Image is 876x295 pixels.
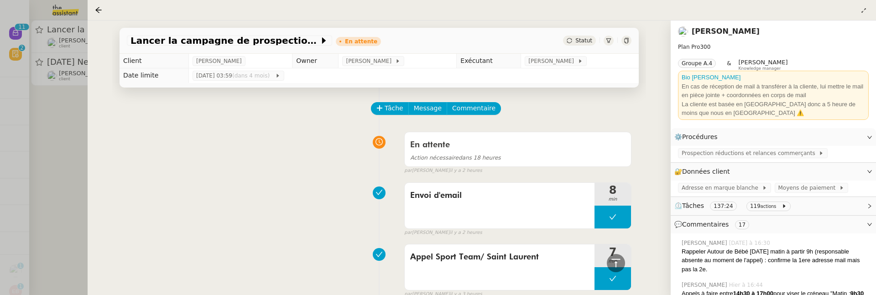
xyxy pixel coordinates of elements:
[682,82,865,100] div: En cas de réception de mail à transférer à la cliente, lui mettre le mail en pièce jointe + coord...
[410,189,589,202] span: Envoi d'email
[671,216,876,233] div: 💬Commentaires 17
[682,149,819,158] span: Prospection réductions et relances commerçants
[674,202,794,209] span: ⏲️
[594,185,631,196] span: 8
[410,155,501,161] span: dans 18 heures
[410,141,450,149] span: En attente
[729,281,765,289] span: Hier à 16:44
[692,27,760,36] a: [PERSON_NAME]
[346,57,395,66] span: [PERSON_NAME]
[408,102,447,115] button: Message
[450,229,482,237] span: il y a 2 heures
[450,167,482,175] span: il y a 2 heures
[232,72,271,79] span: (dans 4 mois)
[414,103,442,114] span: Message
[196,57,242,66] span: [PERSON_NAME]
[739,59,788,71] app-user-label: Knowledge manager
[345,39,377,44] div: En attente
[710,202,736,211] nz-tag: 137:24
[594,247,631,258] span: 7
[682,133,718,140] span: Procédures
[674,132,722,142] span: ⚙️
[120,54,189,68] td: Client
[739,59,788,66] span: [PERSON_NAME]
[700,44,710,50] span: 300
[761,204,777,209] small: actions
[196,71,275,80] span: [DATE] 03:59
[371,102,409,115] button: Tâche
[671,128,876,146] div: ⚙️Procédures
[682,100,865,118] div: La cliente est basée en [GEOGRAPHIC_DATA] donc a 5 heure de moins que nous en [GEOGRAPHIC_DATA] ⚠️
[594,196,631,203] span: min
[404,167,412,175] span: par
[682,168,730,175] span: Données client
[729,239,772,247] span: [DATE] à 16:30
[678,26,688,36] img: users%2F0G3Vvnvi3TQv835PC6wL0iK4Q012%2Favatar%2F85e45ffa-4efd-43d5-9109-2e66efd3e965
[678,44,700,50] span: Plan Pro
[682,183,762,192] span: Adresse en marque blanche
[735,220,749,229] nz-tag: 17
[385,103,403,114] span: Tâche
[447,102,501,115] button: Commentaire
[457,54,521,68] td: Exécutant
[674,221,753,228] span: 💬
[727,59,731,71] span: &
[404,229,482,237] small: [PERSON_NAME]
[404,229,412,237] span: par
[750,203,761,209] span: 119
[682,74,740,81] a: Bio [PERSON_NAME]
[130,36,319,45] span: Lancer la campagne de prospection
[292,54,339,68] td: Owner
[410,155,459,161] span: Action nécessaire
[682,239,729,247] span: [PERSON_NAME]
[671,197,876,215] div: ⏲️Tâches 137:24 119actions
[678,59,716,68] nz-tag: Groupe A.4
[528,57,577,66] span: [PERSON_NAME]
[404,167,482,175] small: [PERSON_NAME]
[682,221,729,228] span: Commentaires
[671,163,876,181] div: 🔐Données client
[739,66,781,71] span: Knowledge manager
[452,103,495,114] span: Commentaire
[778,183,839,192] span: Moyens de paiement
[682,247,869,274] div: Rappeler Autour de Bébé [DATE] matin à partir 9h (responsable absente au moment de l'appel) : con...
[594,258,631,265] span: min
[674,166,734,177] span: 🔐
[575,37,592,44] span: Statut
[682,202,704,209] span: Tâches
[682,281,729,289] span: [PERSON_NAME]
[410,250,589,264] span: Appel Sport Team/ Saint Laurent
[120,68,189,83] td: Date limite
